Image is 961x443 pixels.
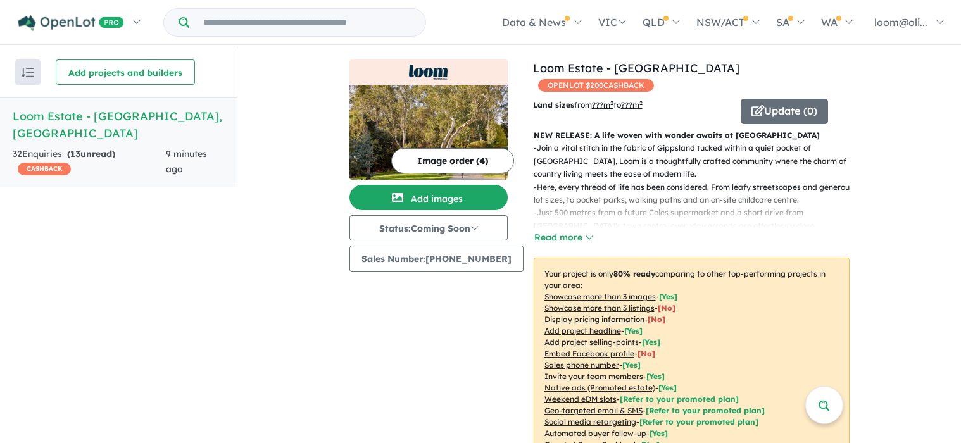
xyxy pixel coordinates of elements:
[538,79,654,92] span: OPENLOT $ 200 CASHBACK
[13,108,224,142] h5: Loom Estate - [GEOGRAPHIC_DATA] , [GEOGRAPHIC_DATA]
[22,68,34,77] img: sort.svg
[659,292,677,301] span: [ Yes ]
[658,303,675,313] span: [ No ]
[639,99,643,106] sup: 2
[544,337,639,347] u: Add project selling-points
[741,99,828,124] button: Update (0)
[56,59,195,85] button: Add projects and builders
[67,148,115,159] strong: ( unread)
[544,360,619,370] u: Sales phone number
[613,269,655,278] b: 80 % ready
[355,65,503,80] img: Loom Estate - Warragul Logo
[534,181,860,207] p: - Here, every thread of life has been considered. From leafy streetscapes and generous lot sizes,...
[646,406,765,415] span: [Refer to your promoted plan]
[650,428,668,438] span: [Yes]
[544,406,643,415] u: Geo-targeted email & SMS
[648,315,665,324] span: [ No ]
[349,59,508,180] a: Loom Estate - Warragul LogoLoom Estate - Warragul
[620,394,739,404] span: [Refer to your promoted plan]
[639,417,758,427] span: [Refer to your promoted plan]
[349,85,508,180] img: Loom Estate - Warragul
[642,337,660,347] span: [ Yes ]
[544,428,646,438] u: Automated buyer follow-up
[533,99,731,111] p: from
[349,215,508,240] button: Status:Coming Soon
[533,100,574,109] b: Land sizes
[534,142,860,180] p: - Join a vital stitch in the fabric of Gippsland tucked within a quiet pocket of [GEOGRAPHIC_DATA...
[349,185,508,210] button: Add images
[622,360,641,370] span: [ Yes ]
[544,303,655,313] u: Showcase more than 3 listings
[544,417,636,427] u: Social media retargeting
[610,99,613,106] sup: 2
[592,100,613,109] u: ??? m
[391,148,514,173] button: Image order (4)
[18,163,71,175] span: CASHBACK
[544,394,617,404] u: Weekend eDM slots
[534,206,860,232] p: - Just 500 metres from a future Coles supermarket and a short drive from [GEOGRAPHIC_DATA]’s town...
[70,148,80,159] span: 13
[544,349,634,358] u: Embed Facebook profile
[624,326,643,335] span: [ Yes ]
[621,100,643,109] u: ???m
[544,315,644,324] u: Display pricing information
[166,148,207,175] span: 9 minutes ago
[874,16,927,28] span: loom@oli...
[646,371,665,381] span: [ Yes ]
[534,129,850,142] p: NEW RELEASE: A life woven with wonder awaits at [GEOGRAPHIC_DATA]
[533,61,739,75] a: Loom Estate - [GEOGRAPHIC_DATA]
[544,326,621,335] u: Add project headline
[638,349,655,358] span: [ No ]
[18,15,124,31] img: Openlot PRO Logo White
[544,383,655,392] u: Native ads (Promoted estate)
[613,100,643,109] span: to
[534,230,593,245] button: Read more
[13,147,166,177] div: 32 Enquir ies
[192,9,423,36] input: Try estate name, suburb, builder or developer
[544,292,656,301] u: Showcase more than 3 images
[349,246,524,272] button: Sales Number:[PHONE_NUMBER]
[544,371,643,381] u: Invite your team members
[658,383,677,392] span: [Yes]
